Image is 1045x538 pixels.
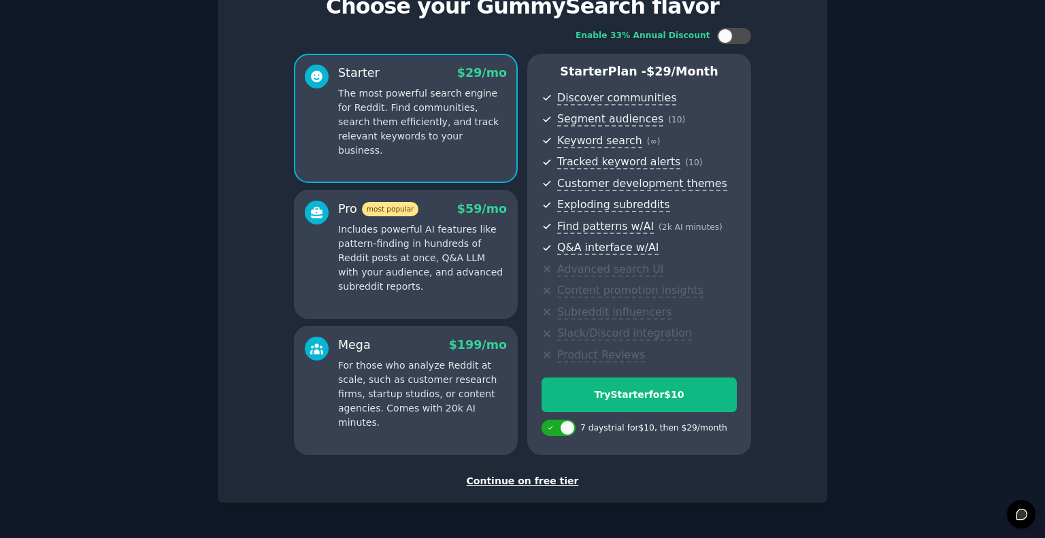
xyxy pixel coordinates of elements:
p: For those who analyze Reddit at scale, such as customer research firms, startup studios, or conte... [338,358,507,430]
span: Slack/Discord integration [557,326,692,341]
div: Pro [338,201,418,218]
span: $ 59 /mo [457,202,507,216]
button: TryStarterfor$10 [542,377,737,412]
span: most popular [362,202,419,216]
span: Keyword search [557,134,642,148]
span: Find patterns w/AI [557,220,654,234]
span: $ 29 /month [646,65,718,78]
p: Includes powerful AI features like pattern-finding in hundreds of Reddit posts at once, Q&A LLM w... [338,222,507,294]
span: ( 10 ) [685,158,702,167]
div: Continue on free tier [232,474,813,488]
span: Content promotion insights [557,284,703,298]
div: 7 days trial for $10 , then $ 29 /month [580,422,727,435]
span: Subreddit influencers [557,305,671,320]
div: Mega [338,337,371,354]
span: Product Reviews [557,348,645,363]
p: Starter Plan - [542,63,737,80]
span: Q&A interface w/AI [557,241,659,255]
span: Tracked keyword alerts [557,155,680,169]
span: Discover communities [557,91,676,105]
span: Customer development themes [557,177,727,191]
span: $ 199 /mo [449,338,507,352]
div: Try Starter for $10 [542,388,736,402]
span: ( 10 ) [668,115,685,124]
div: Enable 33% Annual Discount [576,30,710,42]
span: Advanced search UI [557,263,663,277]
span: ( ∞ ) [647,137,661,146]
div: Starter [338,65,380,82]
span: $ 29 /mo [457,66,507,80]
span: Segment audiences [557,112,663,127]
span: ( 2k AI minutes ) [659,222,723,232]
span: Exploding subreddits [557,198,669,212]
p: The most powerful search engine for Reddit. Find communities, search them efficiently, and track ... [338,86,507,158]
